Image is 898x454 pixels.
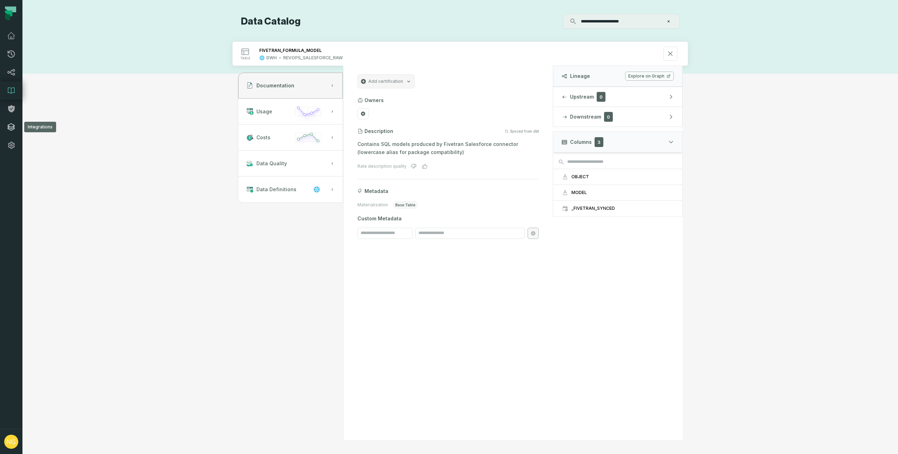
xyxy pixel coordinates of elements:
[570,139,592,146] span: Columns
[357,74,415,88] button: Add certification
[364,188,388,195] span: Metadata
[570,73,590,80] span: Lineage
[256,108,272,115] span: Usage
[357,163,407,169] div: Rate description quality
[256,82,294,89] span: Documentation
[571,206,674,211] div: _FIVETRAN_SYNCED
[553,201,682,216] button: _FIVETRAN_SYNCED
[553,87,682,107] button: Upstream0
[571,174,674,180] div: OBJECT
[368,79,403,84] span: Add certification
[266,55,277,61] div: DWH
[357,215,539,222] span: Custom Metadata
[357,140,539,156] p: Contains SQL models produced by Fivetran Salesforce connector (lowercase alias for package compat...
[571,190,674,195] div: MODEL
[259,48,322,53] div: FIVETRAN_FORMULA_MODEL
[256,186,296,193] span: Data Definitions
[240,56,250,60] span: table
[553,185,682,200] button: MODEL
[553,131,683,152] button: Columns3
[595,137,603,147] span: 3
[283,55,343,61] div: REVOPS_SALESFORCE_RAW
[4,435,18,449] img: avatar of Nick Gilbert
[393,201,418,209] span: base table
[570,93,594,100] span: Upstream
[562,189,569,196] span: string
[504,129,539,133] button: Synced from dbt
[562,173,569,180] span: string
[604,112,613,122] span: 0
[364,97,384,104] h3: Owners
[562,205,569,212] span: timestamp
[357,202,388,208] span: Materialization
[553,169,682,185] button: OBJECT
[24,122,56,132] div: Integrations
[597,92,605,102] span: 0
[233,42,688,66] button: tableDWHREVOPS_SALESFORCE_RAW
[241,15,301,28] h1: Data Catalog
[256,134,270,141] span: Costs
[256,160,287,167] span: Data Quality
[625,72,674,81] a: Explore on Graph
[570,113,601,120] span: Downstream
[665,18,672,25] button: Clear search query
[364,128,393,135] h3: Description
[553,107,682,127] button: Downstream0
